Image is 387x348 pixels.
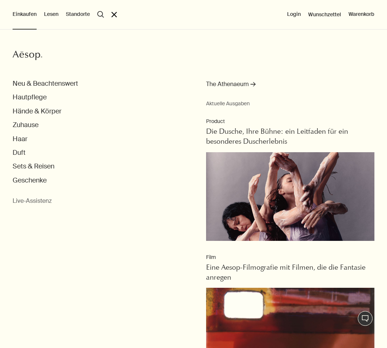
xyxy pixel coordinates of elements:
button: Live-Assistenz [13,197,52,205]
small: Aktuelle Ausgaben [206,100,374,107]
button: Menüpunkt "Suche" öffnen [97,11,104,18]
button: Sets & Reisen [13,162,54,171]
button: Geschenke [13,176,47,185]
button: Neu & Beachtenswert [13,79,78,88]
button: Einkaufen [13,11,37,18]
button: Zuhause [13,121,38,129]
button: Warenkorb [349,11,374,18]
button: Duft [13,149,26,157]
button: Live-Support Chat [358,311,373,326]
span: Eine Aesop-Filmografie mit Filmen, die die Fantasie anregen [206,264,366,282]
span: The Athenaeum [206,79,249,89]
button: Login [287,11,301,18]
p: Film [206,254,374,261]
svg: Aesop [13,50,42,61]
button: Hände & Körper [13,107,61,116]
a: Wunschzettel [308,11,341,18]
button: Hautpflege [13,93,47,102]
span: Die Dusche, Ihre Bühne: ein Leitfaden für ein besonderes Duscherlebnis [206,128,348,146]
button: Haar [13,135,27,143]
button: Schließen Sie das Menü [111,12,117,17]
a: The Athenaeum [206,79,256,93]
a: ProductDie Dusche, Ihre Bühne: ein Leitfaden für ein besonderes DuscherlebnisDancers wearing purp... [206,118,374,243]
button: Standorte [66,11,90,18]
button: Lesen [44,11,58,18]
a: Aesop [11,48,44,65]
p: Product [206,118,374,125]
